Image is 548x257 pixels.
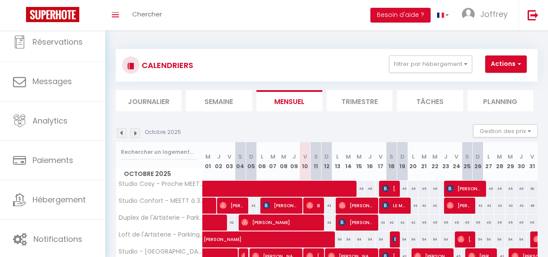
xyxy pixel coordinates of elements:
li: Planning [467,90,533,111]
th: 25 [462,142,473,181]
abbr: V [530,153,534,161]
span: Studio Confort - MEETT à 300m [117,198,204,204]
div: 42 [494,198,505,214]
span: [PERSON_NAME] [447,180,481,197]
span: [PERSON_NAME] [241,214,318,231]
div: 42 [408,198,418,214]
abbr: J [292,153,296,161]
abbr: J [444,153,447,161]
div: 50 [527,181,538,197]
th: 27 [483,142,494,181]
abbr: V [227,153,231,161]
div: 45 [429,215,440,231]
span: Duplex de l'Artisterie - Parking - 10 min du MEETT [117,215,204,221]
div: 54 [494,231,505,247]
span: Analytics [32,115,68,126]
abbr: S [238,153,242,161]
span: LE MOAL [PERSON_NAME] [382,197,406,214]
div: 45 [451,215,462,231]
abbr: J [519,153,523,161]
div: 42 [386,215,397,231]
abbr: L [336,153,339,161]
span: [PERSON_NAME] [447,197,471,214]
div: 54 [516,231,527,247]
span: Studio Cosy - Proche MEETT 300m [117,181,204,187]
span: [PERSON_NAME] [339,197,373,214]
th: 31 [527,142,538,181]
p: Octobre 2025 [145,128,181,137]
div: 54 [473,231,483,247]
div: 45 [462,215,473,231]
div: 42 [505,198,516,214]
abbr: M [270,153,276,161]
div: 45 [483,215,494,231]
div: 42 [321,198,332,214]
span: Joffrey [480,9,508,20]
div: 45 [440,215,451,231]
th: 23 [440,142,451,181]
span: [PERSON_NAME] [382,180,396,197]
th: 14 [343,142,354,181]
button: Filtrer par hébergement [389,55,472,73]
th: 10 [300,142,311,181]
div: 42 [321,215,332,231]
span: Loft de l'Artisterie - Parking - 10 min du MEETT [117,231,204,238]
abbr: M [508,153,513,161]
th: 02 [213,142,224,181]
div: 45 [527,215,538,231]
abbr: V [303,153,307,161]
th: 24 [451,142,462,181]
span: [PERSON_NAME] [204,227,443,243]
th: 13 [332,142,343,181]
th: 21 [418,142,429,181]
span: [PERSON_NAME] [263,197,298,214]
span: [PERSON_NAME] [392,231,396,247]
th: 29 [505,142,516,181]
img: ... [462,8,475,21]
li: Semaine [186,90,252,111]
div: 42 [429,198,440,214]
div: 45 [483,181,494,197]
th: 05 [246,142,256,181]
th: 04 [235,142,246,181]
th: 09 [289,142,300,181]
abbr: M [357,153,362,161]
span: Chercher [132,10,162,19]
abbr: M [497,153,502,161]
div: 42 [473,198,483,214]
abbr: D [249,153,253,161]
button: Actions [485,55,527,73]
div: 45 [505,215,516,231]
span: Octobre 2025 [116,168,202,180]
input: Rechercher un logement... [121,144,198,160]
abbr: V [379,153,383,161]
div: 48 [527,198,538,214]
li: Trimestre [327,90,392,111]
div: 42 [246,198,256,214]
th: 07 [267,142,278,181]
div: 45 [505,181,516,197]
span: Notifications [33,234,82,244]
abbr: S [314,153,318,161]
span: Basmala El Kalai [306,197,320,214]
th: 15 [354,142,365,181]
span: Studio - [GEOGRAPHIC_DATA] [117,248,204,255]
a: [PERSON_NAME] [199,231,210,248]
abbr: L [261,153,263,161]
div: 45 [494,215,505,231]
th: 01 [203,142,214,181]
th: 03 [224,142,235,181]
div: 54 [483,231,494,247]
div: 42 [397,215,408,231]
th: 17 [376,142,386,181]
abbr: J [217,153,220,161]
abbr: S [465,153,469,161]
div: 54 [505,231,516,247]
img: logout [528,10,538,20]
li: Mensuel [256,90,322,111]
div: 42 [408,215,418,231]
div: 45 [516,215,527,231]
li: Journalier [116,90,182,111]
span: Messages [32,76,72,87]
div: 45 [418,215,429,231]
